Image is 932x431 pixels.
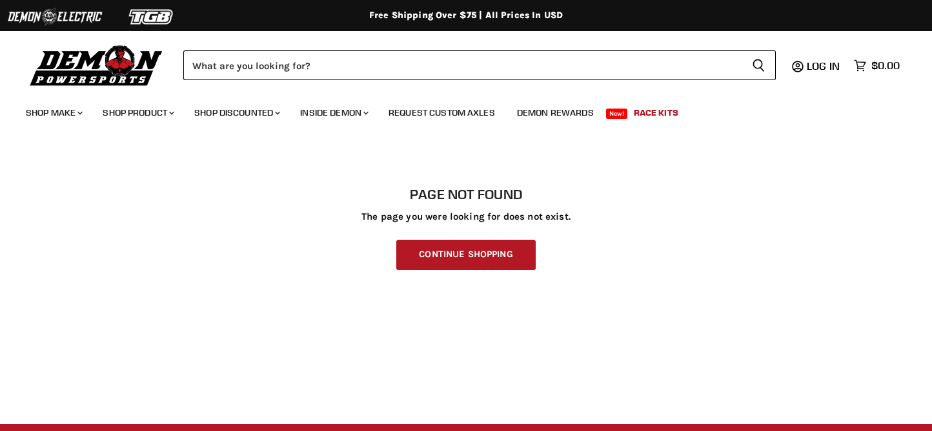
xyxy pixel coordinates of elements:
[26,42,167,88] img: Demon Powersports
[801,60,847,72] a: Log in
[183,50,742,80] input: Search
[742,50,776,80] button: Search
[807,59,840,72] span: Log in
[507,100,603,126] a: Demon Rewards
[16,100,90,126] a: Shop Make
[606,109,628,119] span: New!
[624,100,688,126] a: Race Kits
[379,100,505,126] a: Request Custom Axles
[93,100,182,126] a: Shop Product
[847,56,906,75] a: $0.00
[871,59,900,72] span: $0.00
[26,187,906,202] h1: Page not found
[185,100,288,126] a: Shop Discounted
[26,211,906,222] p: The page you were looking for does not exist.
[16,94,897,126] ul: Main menu
[6,5,103,29] img: Demon Electric Logo 2
[396,240,535,270] a: Continue Shopping
[183,50,776,80] form: Product
[290,100,376,126] a: Inside Demon
[103,5,200,29] img: TGB Logo 2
